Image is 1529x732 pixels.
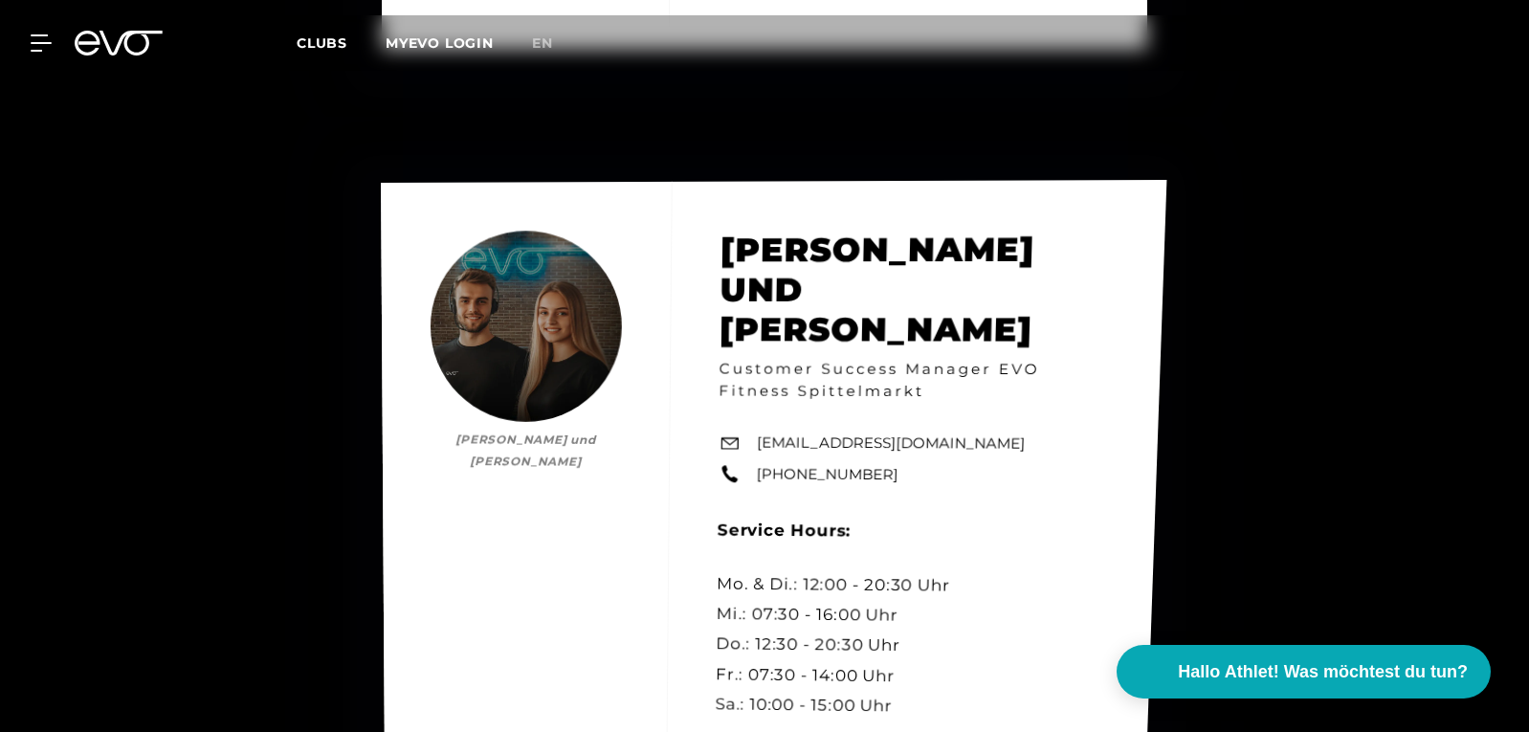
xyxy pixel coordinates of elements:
[532,34,553,52] span: en
[297,33,386,52] a: Clubs
[757,464,898,486] a: [PHONE_NUMBER]
[386,34,494,52] a: MYEVO LOGIN
[757,433,1026,455] a: [EMAIL_ADDRESS][DOMAIN_NAME]
[1178,659,1468,685] span: Hallo Athlet! Was möchtest du tun?
[297,34,347,52] span: Clubs
[532,33,576,55] a: en
[1117,645,1491,699] button: Hallo Athlet! Was möchtest du tun?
